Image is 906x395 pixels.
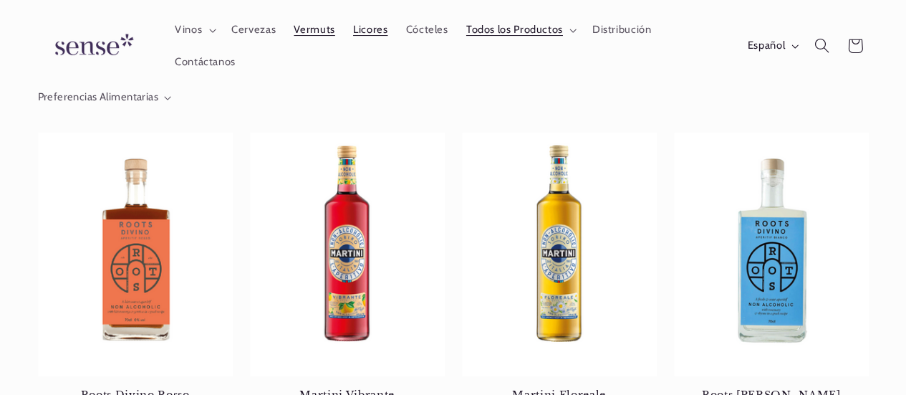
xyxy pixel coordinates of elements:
[38,90,159,103] span: Preferencias Alimentarias
[222,14,284,46] a: Cervezas
[175,24,202,37] span: Vinos
[285,14,344,46] a: Vermuts
[38,26,145,67] img: Sense
[406,24,448,37] span: Cócteles
[165,14,222,46] summary: Vinos
[231,24,276,37] span: Cervezas
[32,20,151,72] a: Sense
[397,14,457,46] a: Cócteles
[175,55,236,69] span: Contáctanos
[738,32,805,60] button: Español
[583,14,660,46] a: Distribución
[457,14,583,46] summary: Todos los Productos
[592,24,652,37] span: Distribución
[805,29,838,62] summary: Búsqueda
[748,38,785,54] span: Español
[294,24,334,37] span: Vermuts
[344,14,397,46] a: Licores
[165,46,244,77] a: Contáctanos
[353,24,387,37] span: Licores
[38,90,172,105] summary: Preferencias Alimentarias (0 seleccionado)
[466,24,563,37] span: Todos los Productos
